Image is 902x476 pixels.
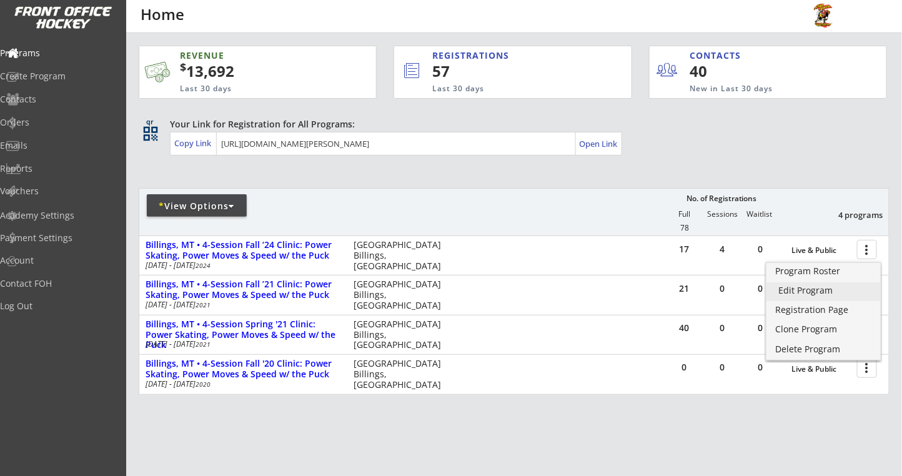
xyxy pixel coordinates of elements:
div: 57 [432,61,590,82]
div: Full [665,210,703,219]
div: Billings, MT • 4-Session Fall ’21 Clinic: Power Skating, Power Moves & Speed w/ the Puck [146,279,340,300]
button: more_vert [857,359,877,378]
div: 0 [665,363,703,372]
div: [GEOGRAPHIC_DATA] Billings, [GEOGRAPHIC_DATA] [354,319,452,350]
div: Clone Program [776,325,871,334]
div: 40 [665,324,703,332]
div: 78 [666,224,703,232]
div: 0 [703,284,741,293]
div: 0 [741,284,779,293]
div: qr [142,118,157,126]
div: 13,692 [180,61,337,82]
div: CONTACTS [690,49,747,62]
div: Program Roster [776,267,871,275]
div: Last 30 days [432,84,580,94]
div: [GEOGRAPHIC_DATA] Billings, [GEOGRAPHIC_DATA] [354,279,452,310]
div: [DATE] - [DATE] [146,301,337,309]
div: [DATE] - [DATE] [146,380,337,388]
div: Delete Program [776,345,871,354]
a: Registration Page [766,302,881,320]
a: Open Link [580,135,619,152]
button: qr_code [141,124,160,143]
div: 40 [690,61,767,82]
div: REGISTRATIONS [432,49,576,62]
div: [DATE] - [DATE] [146,340,337,348]
div: Live & Public [792,246,851,255]
div: 0 [703,363,741,372]
em: 2021 [196,300,211,309]
em: 2024 [196,261,211,270]
a: Program Roster [766,263,881,282]
div: 17 [665,245,703,254]
button: more_vert [857,240,877,259]
div: No. of Registrations [683,194,760,203]
div: 0 [741,363,779,372]
div: [GEOGRAPHIC_DATA] Billings, [GEOGRAPHIC_DATA] [354,240,452,271]
div: Sessions [703,210,741,219]
div: 0 [741,245,779,254]
div: Live & Public [792,365,851,374]
div: [DATE] - [DATE] [146,262,337,269]
div: View Options [147,200,247,212]
div: Open Link [580,139,619,149]
div: Billings, MT • 4-Session Spring '21 Clinic: Power Skating, Power Moves & Speed w/ the Puck [146,319,340,350]
div: 21 [665,284,703,293]
div: Waitlist [741,210,778,219]
div: 4 programs [818,209,883,221]
div: [GEOGRAPHIC_DATA] Billings, [GEOGRAPHIC_DATA] [354,359,452,390]
div: Registration Page [776,305,871,314]
sup: $ [180,59,186,74]
div: Edit Program [779,286,868,295]
div: Copy Link [174,137,214,149]
div: Billings, MT • 4-Session Fall ‘24 Clinic: Power Skating, Power Moves & Speed w/ the Puck [146,240,340,261]
div: Billings, MT • 4-Session Fall '20 Clinic: Power Skating, Power Moves & Speed w/ the Puck [146,359,340,380]
div: New in Last 30 days [690,84,829,94]
a: Edit Program [766,282,881,301]
em: 2021 [196,340,211,349]
div: REVENUE [180,49,319,62]
div: 4 [703,245,741,254]
div: 0 [741,324,779,332]
div: 0 [703,324,741,332]
div: Last 30 days [180,84,319,94]
em: 2020 [196,380,211,389]
div: Your Link for Registration for All Programs: [170,118,851,131]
